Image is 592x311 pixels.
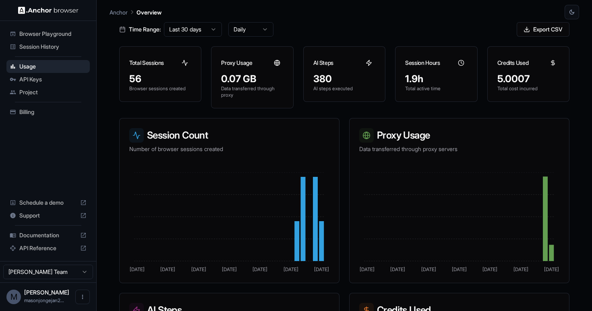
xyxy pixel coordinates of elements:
span: Support [19,211,77,220]
tspan: [DATE] [130,266,145,272]
h3: AI Steps [313,59,333,67]
span: Billing [19,108,87,116]
h3: Credits Used [497,59,529,67]
div: 0.07 GB [221,73,283,85]
div: 56 [129,73,191,85]
tspan: [DATE] [513,266,528,272]
div: Project [6,86,90,99]
nav: breadcrumb [110,8,161,17]
p: Total cost incurred [497,85,559,92]
div: Usage [6,60,90,73]
div: M [6,290,21,304]
h3: Session Hours [405,59,440,67]
p: Total active time [405,85,467,92]
p: Data transferred through proxy [221,85,283,98]
p: Overview [137,8,161,17]
tspan: [DATE] [544,266,559,272]
p: AI steps executed [313,85,375,92]
span: Project [19,88,87,96]
tspan: [DATE] [253,266,267,272]
span: Schedule a demo [19,199,77,207]
h3: Proxy Usage [221,59,252,67]
p: Browser sessions created [129,85,191,92]
span: Usage [19,62,87,70]
div: 380 [313,73,375,85]
tspan: [DATE] [191,266,206,272]
tspan: [DATE] [284,266,298,272]
p: Number of browser sessions created [129,145,329,153]
tspan: [DATE] [314,266,329,272]
button: Open menu [75,290,90,304]
tspan: [DATE] [482,266,497,272]
div: API Keys [6,73,90,86]
span: Mason Jongejan [24,289,69,296]
span: API Reference [19,244,77,252]
span: masonjongejan2601@gmail.com [24,297,64,303]
tspan: [DATE] [421,266,436,272]
span: Session History [19,43,87,51]
span: Browser Playground [19,30,87,38]
div: API Reference [6,242,90,255]
div: Support [6,209,90,222]
p: Data transferred through proxy servers [359,145,559,153]
button: Export CSV [517,22,569,37]
span: Documentation [19,231,77,239]
div: 1.9h [405,73,467,85]
div: Documentation [6,229,90,242]
div: Browser Playground [6,27,90,40]
span: Time Range: [129,25,161,33]
tspan: [DATE] [360,266,375,272]
h3: Total Sessions [129,59,164,67]
div: Billing [6,106,90,118]
div: Session History [6,40,90,53]
div: 5.0007 [497,73,559,85]
tspan: [DATE] [452,266,467,272]
tspan: [DATE] [222,266,237,272]
img: Anchor Logo [18,6,79,14]
span: API Keys [19,75,87,83]
div: Schedule a demo [6,196,90,209]
tspan: [DATE] [160,266,175,272]
tspan: [DATE] [390,266,405,272]
p: Anchor [110,8,128,17]
h3: Session Count [129,128,329,143]
h3: Proxy Usage [359,128,559,143]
